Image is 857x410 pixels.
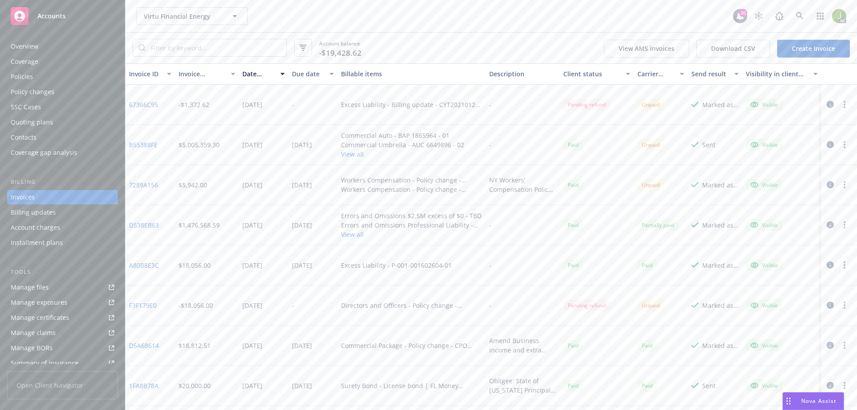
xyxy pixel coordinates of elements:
[292,341,312,350] div: [DATE]
[637,69,675,79] div: Carrier status
[175,63,239,85] button: Invoice amount
[791,7,809,25] a: Search
[750,261,778,269] div: Visible
[563,139,583,150] div: Paid
[341,185,482,194] div: Workers Compensation - Policy change - WC665909500
[688,63,742,85] button: Send result
[637,99,664,110] div: Unpaid
[337,63,486,85] button: Billable items
[138,44,146,51] svg: Search
[341,175,482,185] div: Workers Compensation - Policy change - WC665909400
[179,100,209,109] div: -$1,372.62
[702,220,739,230] div: Marked as sent
[702,140,716,149] div: Sent
[341,69,482,79] div: Billable items
[637,260,657,271] span: Paid
[11,311,69,325] div: Manage certificates
[242,341,262,350] div: [DATE]
[637,139,664,150] div: Unpaid
[179,381,211,390] div: $20,000.00
[634,63,688,85] button: Carrier status
[486,63,560,85] button: Description
[129,100,158,109] a: 67366C95
[7,356,118,370] a: Summary of insurance
[7,205,118,219] a: Billing updates
[750,381,778,389] div: Visible
[341,230,482,239] button: View all
[750,301,778,309] div: Visible
[242,220,262,230] div: [DATE]
[637,179,664,191] div: Unpaid
[782,392,844,410] button: Nova Assist
[242,261,262,270] div: [DATE]
[11,356,79,370] div: Summary of insurance
[292,261,312,270] div: [DATE]
[7,220,118,235] a: Account charges
[242,301,262,310] div: [DATE]
[288,63,338,85] button: Due date
[125,63,175,85] button: Invoice ID
[179,301,213,310] div: -$18,056.00
[489,220,491,230] div: -
[341,149,464,159] button: View all
[179,341,211,350] div: $18,812.51
[129,261,159,270] a: A80B8E3C
[11,190,35,204] div: Invoices
[489,100,491,109] div: -
[242,100,262,109] div: [DATE]
[750,141,778,149] div: Visible
[702,180,739,190] div: Marked as sent
[292,381,312,390] div: [DATE]
[37,12,66,20] span: Accounts
[637,340,657,351] div: Paid
[691,69,729,79] div: Send result
[489,175,556,194] div: NY Workers' Compensation Policy #WC665909500: Final Audit Results Additional Premium $6,719 All O...
[341,131,464,140] div: Commercial Auto - BAP 1865964 - 01
[801,397,836,405] span: Nova Assist
[239,63,288,85] button: Date issued
[563,380,583,391] div: Paid
[7,4,118,29] a: Accounts
[563,99,610,110] div: Pending refund
[489,261,491,270] div: -
[341,140,464,149] div: Commercial Umbrella - AUC 6649896 - 02
[563,260,583,271] div: Paid
[742,63,821,85] button: Visibility in client dash
[11,54,38,69] div: Coverage
[7,341,118,355] a: Manage BORs
[341,301,482,310] div: Directors and Officers - Policy change - MLX4289374-0
[129,301,157,310] a: F3F179E0
[129,69,162,79] div: Invoice ID
[129,140,158,149] a: B55388FE
[563,219,583,231] span: Paid
[777,40,850,58] a: Create Invoice
[7,85,118,99] a: Policy changes
[11,236,63,250] div: Installment plans
[292,140,312,149] div: [DATE]
[832,9,846,23] img: photo
[7,190,118,204] a: Invoices
[11,85,54,99] div: Policy changes
[341,341,482,350] div: Commercial Package - Policy change - CPO 6659096 - 01
[750,181,778,189] div: Visible
[7,115,118,129] a: Quoting plans
[563,340,583,351] div: Paid
[739,9,747,17] div: 20
[11,100,41,114] div: SSC Cases
[750,100,778,108] div: Visible
[637,380,657,391] span: Paid
[319,47,362,59] span: -$19,428.62
[242,69,275,79] div: Date issued
[7,295,118,310] a: Manage exposures
[179,180,207,190] div: $5,942.00
[702,100,739,109] div: Marked as sent
[702,381,716,390] div: Sent
[144,12,221,21] span: Virtu Financial Energy
[179,140,220,149] div: $5,005,359.30
[563,300,610,311] div: Pending refund
[136,7,248,25] button: Virtu Financial Energy
[341,100,482,109] div: Excess Liability - Billing update - CYT20210128-04
[489,336,556,355] div: Amend Business income and extra expense blanket limit of insurance to $100,000,000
